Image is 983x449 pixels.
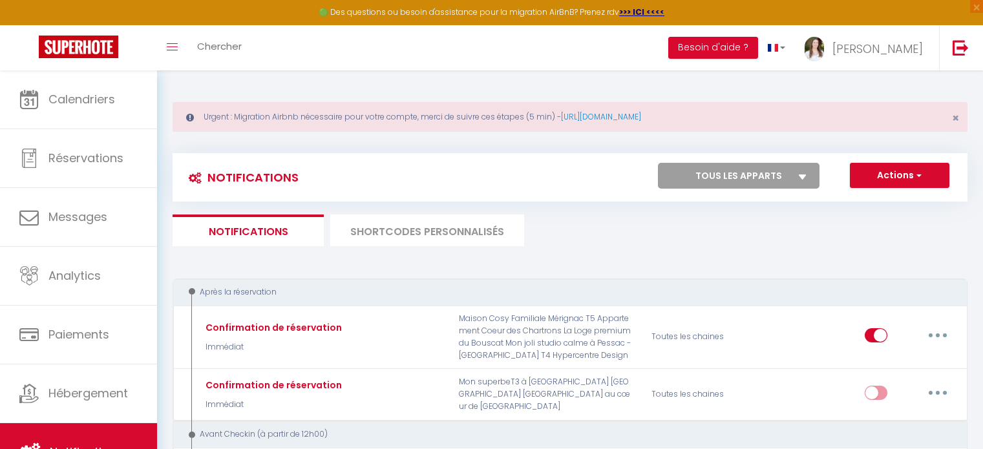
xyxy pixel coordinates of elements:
[48,326,109,342] span: Paiements
[668,37,758,59] button: Besoin d'aide ?
[795,25,939,70] a: ... [PERSON_NAME]
[182,163,299,192] h3: Notifications
[48,91,115,107] span: Calendriers
[187,25,251,70] a: Chercher
[197,39,242,53] span: Chercher
[185,286,940,298] div: Après la réservation
[805,37,824,61] img: ...
[39,36,118,58] img: Super Booking
[202,399,342,411] p: Immédiat
[643,376,772,413] div: Toutes les chaines
[330,214,524,246] li: SHORTCODES PERSONNALISÉS
[48,150,123,166] span: Réservations
[561,111,641,122] a: [URL][DOMAIN_NAME]
[953,39,969,56] img: logout
[643,313,772,361] div: Toutes les chaines
[952,110,959,126] span: ×
[202,378,342,392] div: Confirmation de réservation
[832,41,923,57] span: [PERSON_NAME]
[48,385,128,401] span: Hébergement
[952,112,959,124] button: Close
[202,320,342,335] div: Confirmation de réservation
[48,209,107,225] span: Messages
[450,376,643,413] p: Mon superbeT3 à [GEOGRAPHIC_DATA] [GEOGRAPHIC_DATA] [GEOGRAPHIC_DATA] au cœur de [GEOGRAPHIC_DATA]
[173,214,324,246] li: Notifications
[48,267,101,284] span: Analytics
[173,102,967,132] div: Urgent : Migration Airbnb nécessaire pour votre compte, merci de suivre ces étapes (5 min) -
[185,428,940,441] div: Avant Checkin (à partir de 12h00)
[619,6,664,17] a: >>> ICI <<<<
[850,163,949,189] button: Actions
[202,341,342,353] p: Immédiat
[450,313,643,361] p: Maison Cosy Familiale Mérignac T5 Appartement Coeur des Chartrons La Loge premium du Bouscat Mon ...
